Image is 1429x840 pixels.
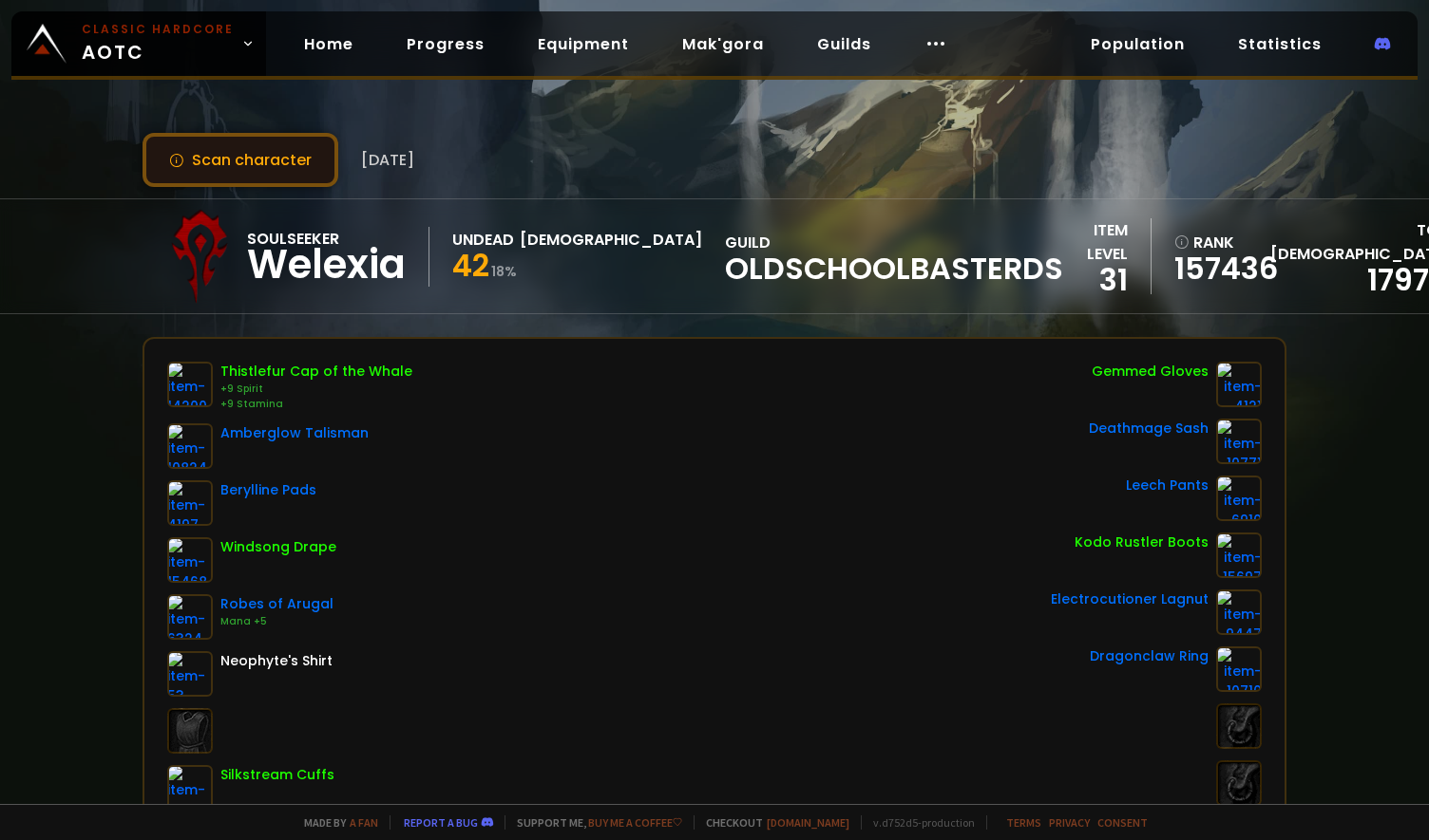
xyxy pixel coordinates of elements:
[667,25,779,64] a: Mak'gora
[1126,476,1209,495] div: Leech Pants
[1174,231,1259,254] div: rank
[220,362,412,382] div: Thistlefur Cap of the Whale
[1216,476,1262,521] img: item-6910
[491,262,517,281] small: 18 %
[1216,589,1262,635] img: item-9447
[452,228,514,252] div: Undead
[520,228,702,252] div: [DEMOGRAPHIC_DATA]
[588,815,682,830] a: Buy me a coffee
[220,480,316,500] div: Berylline Pads
[391,25,500,64] a: Progress
[1089,419,1209,439] div: Deathmage Sash
[167,651,213,697] img: item-53
[220,537,336,557] div: Windsong Drape
[1216,646,1262,692] img: item-10710
[220,397,412,412] div: +9 Stamina
[1063,266,1128,294] div: 31
[452,244,489,287] span: 42
[167,594,213,640] img: item-6324
[289,25,369,64] a: Home
[1049,815,1090,830] a: Privacy
[11,11,266,76] a: Classic HardcoreAOTC
[1051,589,1209,609] div: Electrocutioner Lagnut
[167,537,213,583] img: item-15468
[1223,25,1337,64] a: Statistics
[82,21,234,66] span: AOTC
[802,25,886,64] a: Guilds
[247,251,406,279] div: Welexia
[694,815,849,830] span: Checkout
[523,25,644,64] a: Equipment
[220,614,333,629] div: Mana +5
[725,231,1063,283] div: guild
[220,651,333,671] div: Neophyte's Shirt
[220,382,412,397] div: +9 Spirit
[82,21,234,38] small: Classic Hardcore
[247,227,406,251] div: Soulseeker
[167,765,213,811] img: item-16791
[1216,362,1262,407] img: item-4121
[350,815,378,830] a: a fan
[220,594,333,614] div: Robes of Arugal
[767,815,849,830] a: [DOMAIN_NAME]
[1090,646,1209,666] div: Dragonclaw Ring
[1216,532,1262,578] img: item-15697
[1006,815,1041,830] a: Terms
[505,815,682,830] span: Support me,
[143,133,338,187] button: Scan character
[1063,218,1128,266] div: item level
[725,254,1063,283] span: OldschoolBasterds
[1076,25,1200,64] a: Population
[167,362,213,407] img: item-14200
[404,815,478,830] a: Report a bug
[361,148,414,172] span: [DATE]
[1174,254,1259,283] a: 157436
[861,815,975,830] span: v. d752d5 - production
[1097,815,1148,830] a: Consent
[1092,362,1209,382] div: Gemmed Gloves
[167,423,213,469] img: item-10824
[1216,419,1262,464] img: item-10771
[220,423,369,443] div: Amberglow Talisman
[167,480,213,526] img: item-4197
[220,765,334,785] div: Silkstream Cuffs
[1075,532,1209,552] div: Kodo Rustler Boots
[293,815,378,830] span: Made by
